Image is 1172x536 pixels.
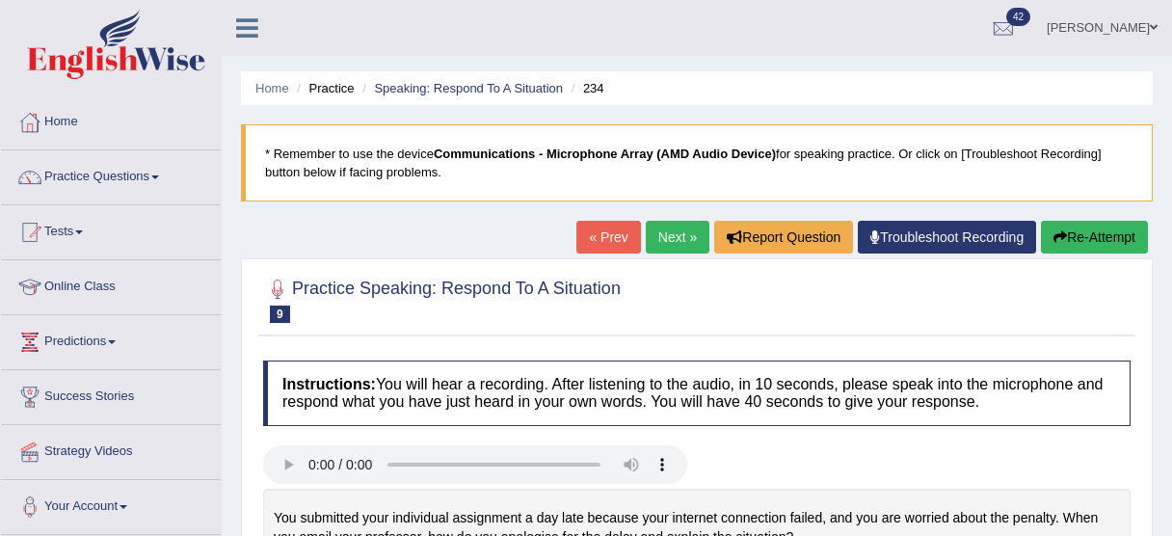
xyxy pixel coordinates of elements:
b: Instructions: [282,376,376,392]
b: Communications - Microphone Array (AMD Audio Device) [434,147,776,161]
a: Home [255,81,289,95]
h4: You will hear a recording. After listening to the audio, in 10 seconds, please speak into the mic... [263,361,1131,425]
a: Next » [646,221,709,254]
a: Online Class [1,260,221,308]
h2: Practice Speaking: Respond To A Situation [263,275,621,323]
blockquote: * Remember to use the device for speaking practice. Or click on [Troubleshoot Recording] button b... [241,124,1153,201]
a: Success Stories [1,370,221,418]
a: Your Account [1,480,221,528]
button: Report Question [714,221,853,254]
span: 42 [1006,8,1030,26]
a: Practice Questions [1,150,221,199]
a: Strategy Videos [1,425,221,473]
li: 234 [567,79,604,97]
a: Speaking: Respond To A Situation [374,81,563,95]
span: 9 [270,306,290,323]
li: Practice [292,79,354,97]
a: Predictions [1,315,221,363]
a: Home [1,95,221,144]
button: Re-Attempt [1041,221,1148,254]
a: « Prev [576,221,640,254]
a: Tests [1,205,221,254]
a: Troubleshoot Recording [858,221,1036,254]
